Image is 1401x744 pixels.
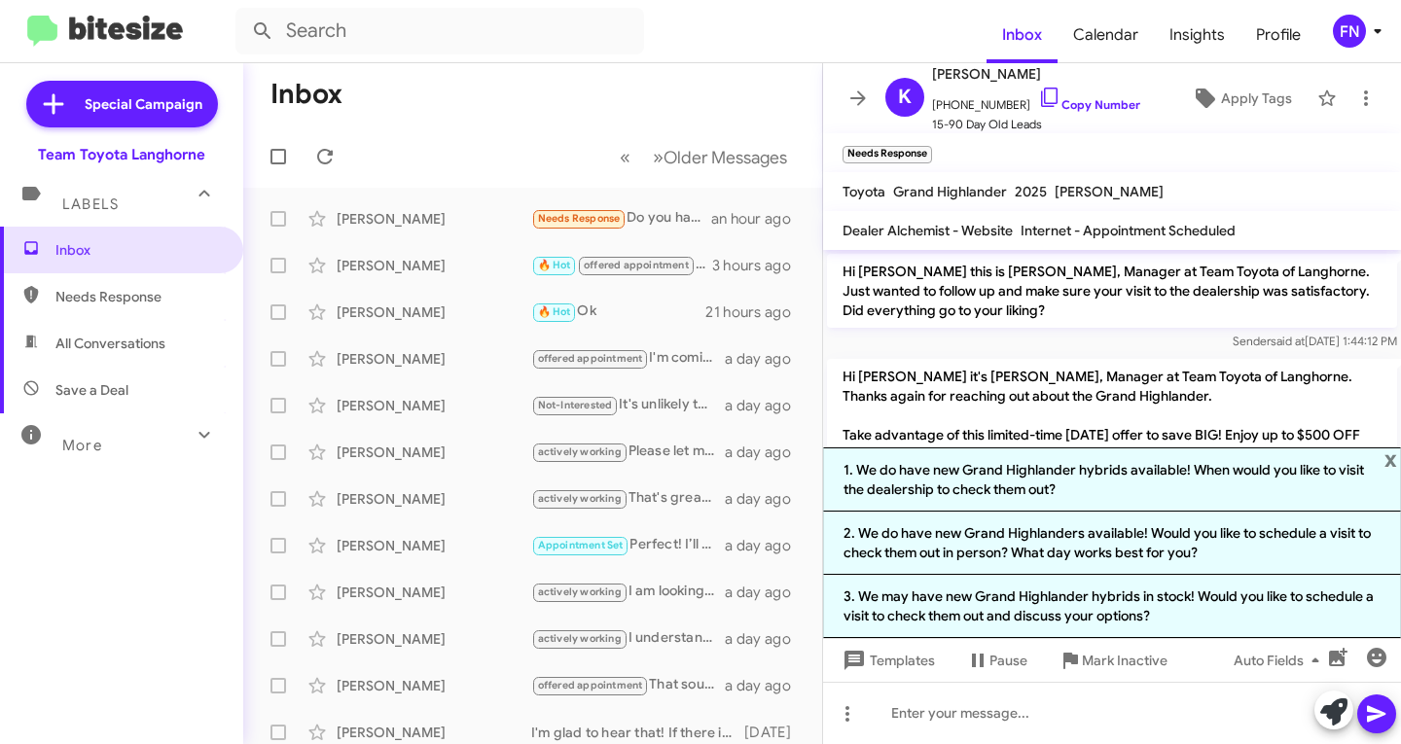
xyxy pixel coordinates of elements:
[337,443,531,462] div: [PERSON_NAME]
[1271,334,1305,348] span: said at
[531,301,705,323] div: Ok
[664,147,787,168] span: Older Messages
[531,581,725,603] div: I am looking at other offers. , I would need a verbal agreement before i would commit to coming d...
[538,305,571,318] span: 🔥 Hot
[608,137,642,177] button: Previous
[1038,97,1140,112] a: Copy Number
[26,81,218,127] a: Special Campaign
[337,256,531,275] div: [PERSON_NAME]
[337,209,531,229] div: [PERSON_NAME]
[1174,81,1308,116] button: Apply Tags
[270,79,342,110] h1: Inbox
[337,349,531,369] div: [PERSON_NAME]
[1333,15,1366,48] div: FN
[337,723,531,742] div: [PERSON_NAME]
[712,256,807,275] div: 3 hours ago
[538,445,622,458] span: actively working
[725,536,807,555] div: a day ago
[1043,643,1183,678] button: Mark Inactive
[337,583,531,602] div: [PERSON_NAME]
[538,259,571,271] span: 🔥 Hot
[538,632,622,645] span: actively working
[538,679,643,691] span: offered appointment
[337,302,531,322] div: [PERSON_NAME]
[531,487,725,510] div: That's great to hear! We look forward to meeting with you soon.
[538,492,622,505] span: actively working
[337,629,531,649] div: [PERSON_NAME]
[1240,7,1316,63] a: Profile
[85,94,202,114] span: Special Campaign
[538,399,613,411] span: Not-Interested
[337,536,531,555] div: [PERSON_NAME]
[1015,183,1047,200] span: 2025
[711,209,807,229] div: an hour ago
[1218,643,1343,678] button: Auto Fields
[893,183,1007,200] span: Grand Highlander
[1082,643,1167,678] span: Mark Inactive
[843,222,1013,239] span: Dealer Alchemist - Website
[531,534,725,556] div: Perfect! I’ll go ahead and schedule your visit for [DATE] between 12 and 2. We look forward to se...
[1234,643,1327,678] span: Auto Fields
[538,585,622,598] span: actively working
[989,643,1027,678] span: Pause
[538,212,621,225] span: Needs Response
[62,195,119,213] span: Labels
[1233,334,1397,348] span: Sender [DATE] 1:44:12 PM
[337,396,531,415] div: [PERSON_NAME]
[1221,81,1292,116] span: Apply Tags
[1154,7,1240,63] a: Insights
[55,334,165,353] span: All Conversations
[1384,447,1397,471] span: x
[531,674,725,696] div: That sounds great! Let's get together to discuss your options for the red Highlander. When would ...
[38,145,205,164] div: Team Toyota Langhorne
[839,643,935,678] span: Templates
[531,394,725,416] div: It's unlikely that I'll buy this car unless there is a deal
[932,62,1140,86] span: [PERSON_NAME]
[531,723,744,742] div: I'm glad to hear that! If there is anything else we could assist with, please feel free to reach ...
[725,629,807,649] div: a day ago
[235,8,644,54] input: Search
[531,441,725,463] div: Please let me know if one of these trucks catches your eye. They are going through service now an...
[827,254,1397,328] p: Hi [PERSON_NAME] this is [PERSON_NAME], Manager at Team Toyota of Langhorne. Just wanted to follo...
[609,137,799,177] nav: Page navigation example
[641,137,799,177] button: Next
[1055,183,1164,200] span: [PERSON_NAME]
[1021,222,1236,239] span: Internet - Appointment Scheduled
[951,643,1043,678] button: Pause
[823,643,951,678] button: Templates
[932,115,1140,134] span: 15-90 Day Old Leads
[531,207,711,230] div: Do you have any new grand Highlander hybrids available?
[531,627,725,650] div: I understand! I encourage you to visit the dealership to explore any available options that suit ...
[843,146,932,163] small: Needs Response
[705,302,807,322] div: 21 hours ago
[843,183,885,200] span: Toyota
[538,352,643,365] span: offered appointment
[744,723,807,742] div: [DATE]
[823,512,1401,575] li: 2. We do have new Grand Highlanders available! Would you like to schedule a visit to check them o...
[337,489,531,509] div: [PERSON_NAME]
[987,7,1058,63] a: Inbox
[584,259,689,271] span: offered appointment
[55,240,221,260] span: Inbox
[725,349,807,369] div: a day ago
[725,489,807,509] div: a day ago
[337,676,531,695] div: [PERSON_NAME]
[827,359,1397,549] p: Hi [PERSON_NAME] it's [PERSON_NAME], Manager at Team Toyota of Langhorne. Thanks again for reachi...
[725,583,807,602] div: a day ago
[1316,15,1380,48] button: FN
[932,86,1140,115] span: [PHONE_NUMBER]
[823,575,1401,638] li: 3. We may have new Grand Highlander hybrids in stock! Would you like to schedule a visit to check...
[531,254,712,276] div: [DATE] at 10:30am works perfectly for the evaluation! We are located in the sales building. [STRE...
[538,539,624,551] span: Appointment Set
[725,443,807,462] div: a day ago
[725,676,807,695] div: a day ago
[62,437,102,454] span: More
[898,82,912,113] span: K
[620,145,630,169] span: «
[1058,7,1154,63] span: Calendar
[653,145,664,169] span: »
[55,287,221,306] span: Needs Response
